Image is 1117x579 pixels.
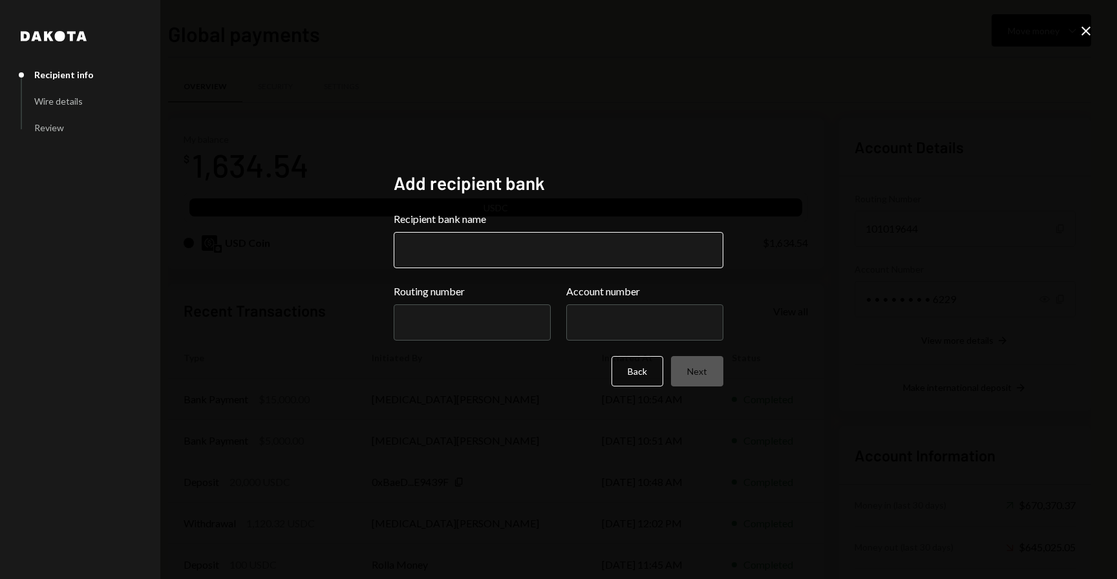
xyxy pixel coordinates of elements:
[34,96,83,107] div: Wire details
[612,356,663,386] button: Back
[394,211,723,227] label: Recipient bank name
[394,171,723,196] h2: Add recipient bank
[566,284,723,299] label: Account number
[34,69,94,80] div: Recipient info
[394,284,551,299] label: Routing number
[34,122,64,133] div: Review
